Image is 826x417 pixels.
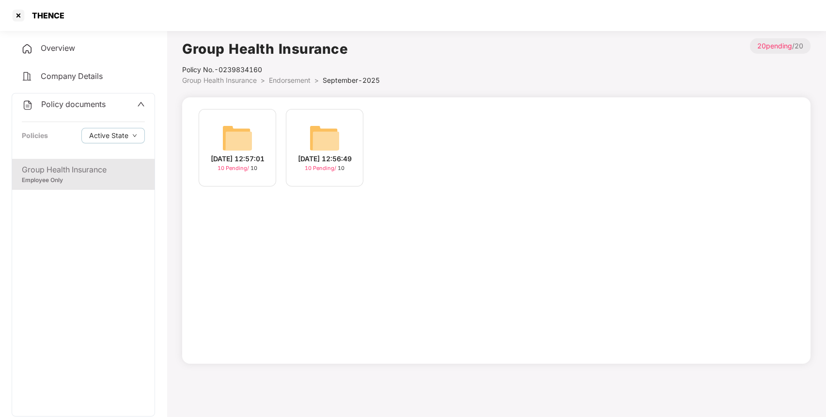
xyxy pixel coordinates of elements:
span: down [132,133,137,139]
div: [DATE] 12:57:01 [211,154,265,164]
p: / 20 [750,38,810,54]
span: > [261,76,265,84]
span: > [314,76,319,84]
img: svg+xml;base64,PHN2ZyB4bWxucz0iaHR0cDovL3d3dy53My5vcmcvMjAwMC9zdmciIHdpZHRoPSIyNCIgaGVpZ2h0PSIyNC... [22,99,33,111]
h1: Group Health Insurance [182,38,380,60]
button: Active Statedown [81,128,145,143]
div: Policy No.- 0239834160 [182,64,380,75]
span: 10 Pending / [305,165,338,171]
div: 10 [305,164,344,172]
img: svg+xml;base64,PHN2ZyB4bWxucz0iaHR0cDovL3d3dy53My5vcmcvMjAwMC9zdmciIHdpZHRoPSIyNCIgaGVpZ2h0PSIyNC... [21,71,33,82]
div: Policies [22,130,48,141]
img: svg+xml;base64,PHN2ZyB4bWxucz0iaHR0cDovL3d3dy53My5vcmcvMjAwMC9zdmciIHdpZHRoPSI2NCIgaGVpZ2h0PSI2NC... [222,123,253,154]
img: svg+xml;base64,PHN2ZyB4bWxucz0iaHR0cDovL3d3dy53My5vcmcvMjAwMC9zdmciIHdpZHRoPSI2NCIgaGVpZ2h0PSI2NC... [309,123,340,154]
span: Company Details [41,71,103,81]
span: up [137,100,145,108]
span: Group Health Insurance [182,76,257,84]
span: Active State [89,130,128,141]
div: Employee Only [22,176,145,185]
span: September-2025 [323,76,380,84]
div: 10 [218,164,257,172]
div: THENCE [26,11,64,20]
div: [DATE] 12:56:49 [298,154,352,164]
span: 20 pending [757,42,792,50]
span: Policy documents [41,99,106,109]
span: Endorsement [269,76,311,84]
span: Overview [41,43,75,53]
span: 10 Pending / [218,165,250,171]
img: svg+xml;base64,PHN2ZyB4bWxucz0iaHR0cDovL3d3dy53My5vcmcvMjAwMC9zdmciIHdpZHRoPSIyNCIgaGVpZ2h0PSIyNC... [21,43,33,55]
div: Group Health Insurance [22,164,145,176]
